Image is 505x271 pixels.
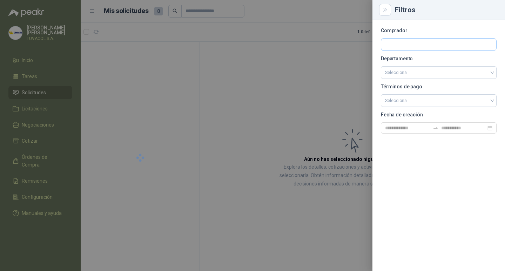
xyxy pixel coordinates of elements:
[433,125,438,131] span: swap-right
[381,113,497,117] p: Fecha de creación
[381,28,497,33] p: Comprador
[433,125,438,131] span: to
[381,84,497,89] p: Términos de pago
[381,56,497,61] p: Departamento
[381,6,389,14] button: Close
[395,6,497,13] div: Filtros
